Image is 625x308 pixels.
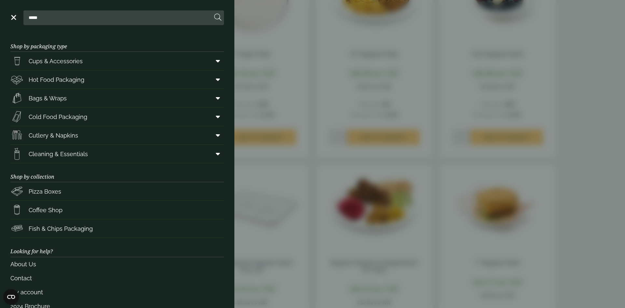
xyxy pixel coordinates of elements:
[10,33,224,52] h3: Shop by packaging type
[29,94,67,103] span: Bags & Wraps
[10,92,23,105] img: Paper_carriers.svg
[29,112,87,121] span: Cold Food Packaging
[29,131,78,140] span: Cutlery & Napkins
[10,257,224,271] a: About Us
[29,206,62,214] span: Coffee Shop
[10,89,224,107] a: Bags & Wraps
[10,201,224,219] a: Coffee Shop
[10,185,23,198] img: Pizza_boxes.svg
[29,150,88,158] span: Cleaning & Essentials
[29,224,93,233] span: Fish & Chips Packaging
[10,163,224,182] h3: Shop by collection
[10,145,224,163] a: Cleaning & Essentials
[10,219,224,238] a: Fish & Chips Packaging
[10,70,224,89] a: Hot Food Packaging
[10,73,23,86] img: Deli_box.svg
[10,110,23,123] img: Sandwich_box.svg
[10,129,23,142] img: Cutlery.svg
[10,147,23,160] img: open-wipe.svg
[10,285,224,299] a: My account
[10,54,23,67] img: PintNhalf_cup.svg
[10,271,224,285] a: Contact
[10,222,23,235] img: FishNchip_box.svg
[10,108,224,126] a: Cold Food Packaging
[29,57,83,66] span: Cups & Accessories
[29,75,84,84] span: Hot Food Packaging
[29,187,61,196] span: Pizza Boxes
[10,203,23,216] img: HotDrink_paperCup.svg
[10,52,224,70] a: Cups & Accessories
[10,182,224,200] a: Pizza Boxes
[10,126,224,144] a: Cutlery & Napkins
[3,289,19,305] button: Open CMP widget
[10,238,224,257] h3: Looking for help?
